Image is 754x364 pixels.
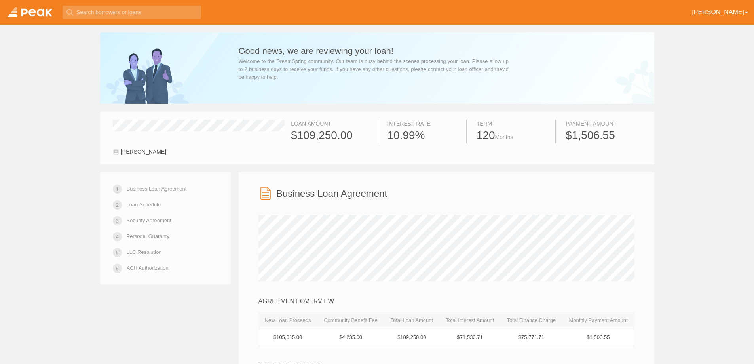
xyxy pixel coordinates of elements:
[127,261,169,275] a: ACH Authorization
[477,128,552,143] div: 120
[317,329,384,346] td: $4,235.00
[562,329,634,346] td: $1,506.55
[121,149,166,155] span: [PERSON_NAME]
[384,329,439,346] td: $109,250.00
[106,48,190,104] img: success-banner-center-5c009b1f3569bf346f1cc17983e29e143ec6e82fba81526c9477cf2b21fa466c.png
[317,312,384,329] th: Community Benefit Fee
[439,312,501,329] th: Total Interest Amount
[127,229,169,243] a: Personal Guaranty
[495,134,513,140] span: Months
[566,120,641,128] div: Payment Amount
[616,60,654,104] img: banner-right-7faaebecb9cc8a8b8e4d060791a95e06bbdd76f1cbb7998ea156dda7bc32fd76.png
[258,297,634,306] div: AGREEMENT OVERVIEW
[477,120,552,128] div: Term
[291,120,374,128] div: Loan Amount
[566,128,641,143] div: $1,506.55
[127,245,162,259] a: LLC Resolution
[239,44,654,57] h3: Good news, we are reviewing your loan!
[127,182,187,196] a: Business Loan Agreement
[291,128,374,143] div: $109,250.00
[384,312,439,329] th: Total Loan Amount
[127,213,171,227] a: Security Agreement
[258,329,317,346] td: $105,015.00
[63,6,201,19] input: Search borrowers or loans
[276,189,387,199] h3: Business Loan Agreement
[113,149,119,155] img: user-1c9fd2761cee6e1c551a576fc8a3eb88bdec9f05d7f3aff15e6bd6b6821838cb.svg
[562,312,634,329] th: Monthly Payment Amount
[258,312,317,329] th: New Loan Proceeds
[239,57,509,81] div: Welcome to the DreamSpring community. Our team is busy behind the scenes processing your loan. Pl...
[127,198,161,212] a: Loan Schedule
[500,312,562,329] th: Total Finance Charge
[439,329,501,346] td: $71,536.71
[500,329,562,346] td: $75,771.71
[387,128,463,143] div: 10.99%
[387,120,463,128] div: Interest Rate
